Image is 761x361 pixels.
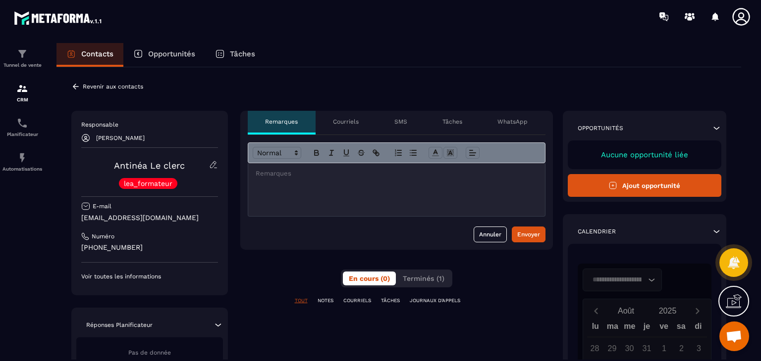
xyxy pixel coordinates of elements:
p: [PHONE_NUMBER] [81,243,218,252]
p: E-mail [93,202,111,210]
p: Tâches [230,49,255,58]
button: Annuler [474,226,507,242]
p: Numéro [92,232,114,240]
p: SMS [394,118,407,126]
span: Terminés (1) [403,274,444,282]
p: lea_formateur [124,180,172,187]
p: Calendrier [578,227,616,235]
p: TÂCHES [381,297,400,304]
span: Pas de donnée [128,349,171,356]
p: Automatisations [2,166,42,172]
p: Courriels [333,118,359,126]
p: Aucune opportunité liée [578,150,712,159]
img: formation [16,48,28,60]
a: Antinéa Le clerc [114,160,185,171]
button: Terminés (1) [397,271,450,285]
p: [EMAIL_ADDRESS][DOMAIN_NAME] [81,213,218,223]
img: logo [14,9,103,27]
p: COURRIELS [343,297,371,304]
p: Tunnel de vente [2,62,42,68]
p: Opportunités [578,124,623,132]
a: formationformationCRM [2,75,42,110]
p: JOURNAUX D'APPELS [410,297,460,304]
p: Voir toutes les informations [81,272,218,280]
a: Contacts [56,43,123,67]
img: formation [16,83,28,94]
a: Opportunités [123,43,205,67]
p: Revenir aux contacts [83,83,143,90]
a: Ouvrir le chat [719,321,749,351]
div: Envoyer [517,229,540,239]
p: TOUT [295,297,308,304]
p: Remarques [265,118,298,126]
p: WhatsApp [497,118,528,126]
p: Planificateur [2,132,42,137]
button: En cours (0) [343,271,396,285]
p: [PERSON_NAME] [96,135,145,141]
button: Ajout opportunité [568,174,722,197]
p: CRM [2,97,42,102]
p: Tâches [442,118,462,126]
button: Envoyer [512,226,545,242]
p: Réponses Planificateur [86,321,153,329]
img: scheduler [16,117,28,129]
a: schedulerschedulerPlanificateur [2,110,42,144]
img: automations [16,152,28,164]
span: En cours (0) [349,274,390,282]
p: NOTES [318,297,333,304]
p: Contacts [81,49,113,58]
p: Responsable [81,121,218,129]
p: Opportunités [148,49,195,58]
a: Tâches [205,43,265,67]
a: automationsautomationsAutomatisations [2,144,42,179]
a: formationformationTunnel de vente [2,41,42,75]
